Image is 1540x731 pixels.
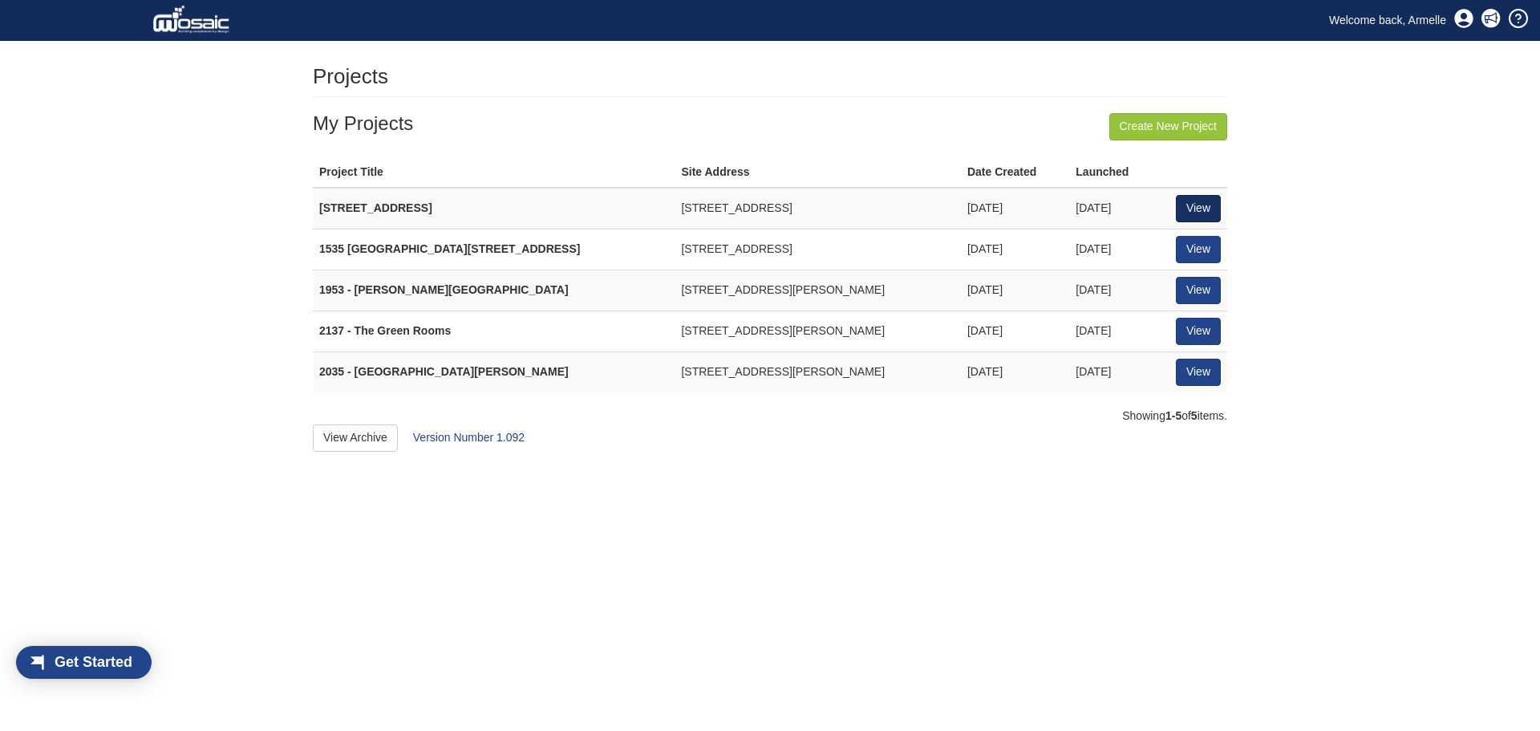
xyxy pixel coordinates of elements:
th: Project Title [313,158,675,188]
strong: [STREET_ADDRESS] [319,201,432,214]
strong: 2035 - [GEOGRAPHIC_DATA][PERSON_NAME] [319,365,569,378]
h1: Projects [313,65,388,88]
a: View [1176,359,1221,386]
a: View [1176,236,1221,263]
h3: My Projects [313,113,1227,134]
th: Date Created [961,158,1069,188]
td: [DATE] [961,270,1069,311]
strong: 1953 - [PERSON_NAME][GEOGRAPHIC_DATA] [319,283,569,296]
td: [DATE] [1069,351,1157,392]
a: View [1176,277,1221,304]
td: [STREET_ADDRESS][PERSON_NAME] [675,311,961,351]
a: View Archive [313,424,398,452]
td: [DATE] [1069,229,1157,270]
th: Site Address [675,158,961,188]
td: [STREET_ADDRESS][PERSON_NAME] [675,351,961,392]
td: [DATE] [961,351,1069,392]
a: View [1176,318,1221,345]
iframe: Chat [1472,659,1528,719]
a: Welcome back, Armelle [1317,8,1458,32]
strong: 2137 - The Green Rooms [319,324,451,337]
td: [DATE] [961,229,1069,270]
img: logo_white.png [152,4,233,36]
b: 5 [1191,409,1198,422]
td: [DATE] [961,188,1069,229]
td: [DATE] [1069,188,1157,229]
th: Launched [1069,158,1157,188]
td: [STREET_ADDRESS] [675,229,961,270]
strong: 1535 [GEOGRAPHIC_DATA][STREET_ADDRESS] [319,242,580,255]
td: [DATE] [961,311,1069,351]
td: [DATE] [1069,270,1157,311]
b: 1-5 [1165,409,1181,422]
a: View [1176,195,1221,222]
div: Showing of items. [313,408,1227,424]
a: Version Number 1.092 [413,431,525,444]
td: [DATE] [1069,311,1157,351]
td: [STREET_ADDRESS] [675,188,961,229]
td: [STREET_ADDRESS][PERSON_NAME] [675,270,961,311]
a: Create New Project [1109,113,1227,140]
